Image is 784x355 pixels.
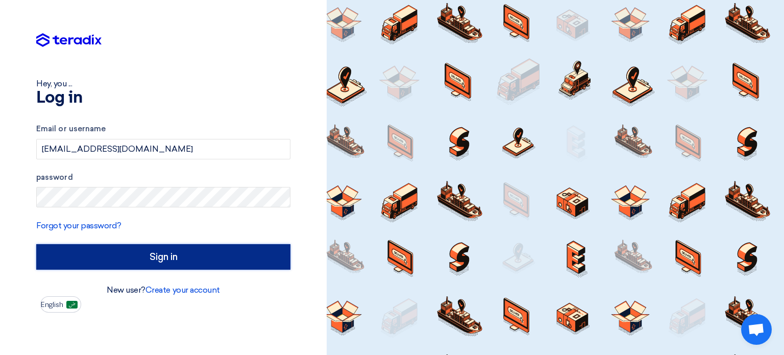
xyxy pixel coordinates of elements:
a: Forgot your password? [36,221,121,230]
input: Enter your business email or username [36,139,290,159]
img: Teradix logo [36,33,102,48]
div: Open chat [741,314,772,345]
font: English [41,300,63,309]
font: New user? [107,285,145,295]
font: Hey, you ... [36,79,72,88]
input: Sign in [36,244,290,270]
font: Log in [36,90,82,106]
font: Email or username [36,124,106,133]
a: Create your account [145,285,220,295]
font: password [36,173,73,182]
button: English [40,296,81,313]
img: ar-AR.png [66,301,78,309]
